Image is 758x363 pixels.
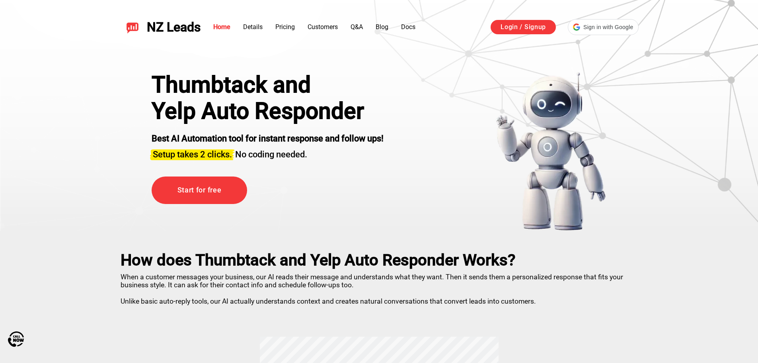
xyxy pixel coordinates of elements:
[351,23,363,31] a: Q&A
[8,331,24,347] img: Call Now
[152,72,384,98] div: Thumbtack and
[121,270,638,305] p: When a customer messages your business, our AI reads their message and understands what they want...
[376,23,388,31] a: Blog
[121,251,638,269] h2: How does Thumbtack and Yelp Auto Responder Works?
[491,20,556,34] a: Login / Signup
[152,133,384,143] strong: Best AI Automation tool for instant response and follow ups!
[583,23,633,31] span: Sign in with Google
[153,149,232,159] span: Setup takes 2 clicks.
[495,72,606,231] img: yelp bot
[152,145,384,161] h3: No coding needed.
[568,19,638,35] div: Sign in with Google
[401,23,415,31] a: Docs
[126,21,139,33] img: NZ Leads logo
[152,98,384,124] h1: Yelp Auto Responder
[213,23,230,31] a: Home
[152,177,247,204] a: Start for free
[147,20,201,35] span: NZ Leads
[275,23,295,31] a: Pricing
[243,23,263,31] a: Details
[308,23,338,31] a: Customers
